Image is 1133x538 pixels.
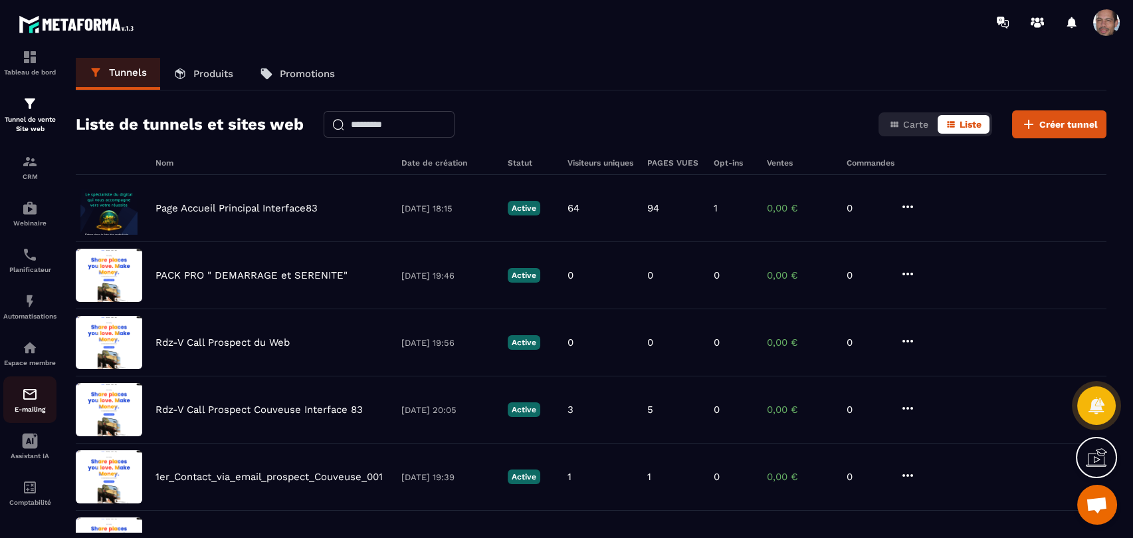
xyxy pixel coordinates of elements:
[155,158,388,168] h6: Nom
[567,202,579,214] p: 64
[647,269,653,281] p: 0
[767,202,833,214] p: 0,00 €
[647,202,659,214] p: 94
[767,404,833,416] p: 0,00 €
[160,58,247,90] a: Produits
[3,190,56,237] a: automationsautomationsWebinaire
[960,119,981,130] span: Liste
[22,247,38,263] img: scheduler
[647,336,653,348] p: 0
[508,335,540,350] p: Active
[767,471,833,483] p: 0,00 €
[76,249,142,302] img: image
[508,268,540,283] p: Active
[767,336,833,348] p: 0,00 €
[401,472,494,482] p: [DATE] 19:39
[714,404,720,416] p: 0
[3,219,56,227] p: Webinaire
[19,12,138,37] img: logo
[3,173,56,180] p: CRM
[76,383,142,436] img: image
[3,283,56,330] a: automationsautomationsAutomatisations
[155,471,383,483] p: 1er_Contact_via_email_prospect_Couveuse_001
[847,471,886,483] p: 0
[567,158,634,168] h6: Visiteurs uniques
[22,293,38,309] img: automations
[847,404,886,416] p: 0
[401,338,494,348] p: [DATE] 19:56
[847,269,886,281] p: 0
[155,336,290,348] p: Rdz-V Call Prospect du Web
[22,49,38,65] img: formation
[3,376,56,423] a: emailemailE-mailing
[22,479,38,495] img: accountant
[881,115,936,134] button: Carte
[3,144,56,190] a: formationformationCRM
[401,203,494,213] p: [DATE] 18:15
[647,404,653,416] p: 5
[647,158,700,168] h6: PAGES VUES
[76,58,160,90] a: Tunnels
[401,158,494,168] h6: Date de création
[508,201,540,215] p: Active
[1077,485,1117,525] div: Ouvrir le chat
[508,158,554,168] h6: Statut
[647,471,651,483] p: 1
[508,470,540,484] p: Active
[714,202,718,214] p: 1
[155,269,348,281] p: PACK PRO " DEMARRAGE et SERENITE"
[1012,110,1106,138] button: Créer tunnel
[3,266,56,273] p: Planificateur
[3,406,56,413] p: E-mailing
[3,68,56,76] p: Tableau de bord
[3,359,56,366] p: Espace membre
[3,330,56,376] a: automationsautomationsEspace membre
[508,402,540,417] p: Active
[714,269,720,281] p: 0
[567,336,573,348] p: 0
[847,158,894,168] h6: Commandes
[3,115,56,134] p: Tunnel de vente Site web
[3,237,56,283] a: schedulerschedulerPlanificateur
[567,404,573,416] p: 3
[3,452,56,460] p: Assistant IA
[3,39,56,86] a: formationformationTableau de bord
[567,471,571,483] p: 1
[1039,118,1098,131] span: Créer tunnel
[22,200,38,216] img: automations
[22,96,38,112] img: formation
[767,158,833,168] h6: Ventes
[76,182,142,235] img: image
[847,336,886,348] p: 0
[3,499,56,506] p: Comptabilité
[193,68,233,80] p: Produits
[22,154,38,170] img: formation
[76,450,142,503] img: image
[903,119,928,130] span: Carte
[76,316,142,369] img: image
[567,269,573,281] p: 0
[247,58,348,90] a: Promotions
[3,86,56,144] a: formationformationTunnel de vente Site web
[938,115,989,134] button: Liste
[714,336,720,348] p: 0
[3,313,56,320] p: Automatisations
[155,202,318,214] p: Page Accueil Principal Interface83
[3,423,56,470] a: Assistant IA
[280,68,335,80] p: Promotions
[3,470,56,516] a: accountantaccountantComptabilité
[22,386,38,402] img: email
[847,202,886,214] p: 0
[401,271,494,281] p: [DATE] 19:46
[109,67,147,78] p: Tunnels
[714,158,754,168] h6: Opt-ins
[714,471,720,483] p: 0
[76,111,304,138] h2: Liste de tunnels et sites web
[767,269,833,281] p: 0,00 €
[401,405,494,415] p: [DATE] 20:05
[155,404,363,416] p: Rdz-V Call Prospect Couveuse Interface 83
[22,340,38,356] img: automations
